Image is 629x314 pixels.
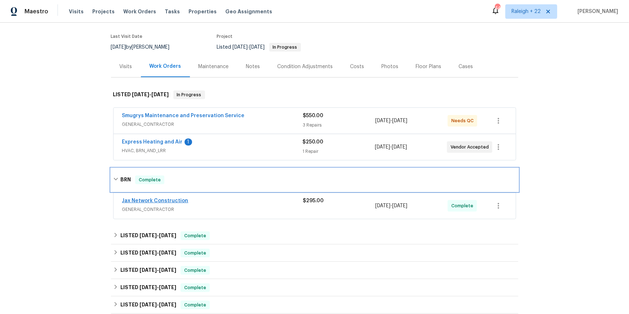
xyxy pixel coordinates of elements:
[122,198,189,203] a: Jax Network Construction
[111,83,518,106] div: LISTED [DATE]-[DATE]In Progress
[122,206,303,213] span: GENERAL_CONTRACTOR
[165,9,180,14] span: Tasks
[159,250,176,255] span: [DATE]
[139,233,157,238] span: [DATE]
[120,176,131,184] h6: BRN
[139,250,176,255] span: -
[303,121,376,129] div: 3 Repairs
[233,45,265,50] span: -
[392,203,407,208] span: [DATE]
[185,138,192,146] div: 1
[150,63,181,70] div: Work Orders
[111,43,178,52] div: by [PERSON_NAME]
[250,45,265,50] span: [DATE]
[113,90,169,99] h6: LISTED
[416,63,442,70] div: Floor Plans
[25,8,48,15] span: Maestro
[181,232,209,239] span: Complete
[152,92,169,97] span: [DATE]
[139,285,157,290] span: [DATE]
[246,63,260,70] div: Notes
[181,301,209,309] span: Complete
[139,302,157,307] span: [DATE]
[111,244,518,262] div: LISTED [DATE]-[DATE]Complete
[375,203,390,208] span: [DATE]
[123,8,156,15] span: Work Orders
[233,45,248,50] span: [DATE]
[139,250,157,255] span: [DATE]
[122,147,303,154] span: HVAC, BRN_AND_LRR
[303,140,324,145] span: $250.00
[451,117,477,124] span: Needs QC
[120,63,132,70] div: Visits
[120,283,176,292] h6: LISTED
[303,198,324,203] span: $295.00
[111,168,518,191] div: BRN Complete
[69,8,84,15] span: Visits
[159,302,176,307] span: [DATE]
[181,284,209,291] span: Complete
[92,8,115,15] span: Projects
[122,113,245,118] a: Smugrys Maintenance and Preservation Service
[217,34,233,39] span: Project
[375,145,390,150] span: [DATE]
[120,231,176,240] h6: LISTED
[136,176,164,183] span: Complete
[303,148,375,155] div: 1 Repair
[111,227,518,244] div: LISTED [DATE]-[DATE]Complete
[139,233,176,238] span: -
[139,285,176,290] span: -
[132,92,150,97] span: [DATE]
[181,249,209,257] span: Complete
[120,301,176,309] h6: LISTED
[459,63,473,70] div: Cases
[199,63,229,70] div: Maintenance
[111,45,126,50] span: [DATE]
[375,117,407,124] span: -
[189,8,217,15] span: Properties
[303,113,324,118] span: $550.00
[375,143,407,151] span: -
[225,8,272,15] span: Geo Assignments
[122,140,183,145] a: Express Heating and Air
[174,91,204,98] span: In Progress
[278,63,333,70] div: Condition Adjustments
[111,279,518,296] div: LISTED [DATE]-[DATE]Complete
[120,266,176,275] h6: LISTED
[139,267,176,273] span: -
[382,63,399,70] div: Photos
[375,202,407,209] span: -
[159,267,176,273] span: [DATE]
[495,4,500,12] div: 441
[111,262,518,279] div: LISTED [DATE]-[DATE]Complete
[270,45,300,49] span: In Progress
[111,34,143,39] span: Last Visit Date
[451,143,492,151] span: Vendor Accepted
[181,267,209,274] span: Complete
[217,45,301,50] span: Listed
[350,63,364,70] div: Costs
[451,202,476,209] span: Complete
[120,249,176,257] h6: LISTED
[132,92,169,97] span: -
[375,118,390,123] span: [DATE]
[139,302,176,307] span: -
[111,296,518,314] div: LISTED [DATE]-[DATE]Complete
[511,8,541,15] span: Raleigh + 22
[122,121,303,128] span: GENERAL_CONTRACTOR
[392,118,407,123] span: [DATE]
[159,233,176,238] span: [DATE]
[159,285,176,290] span: [DATE]
[392,145,407,150] span: [DATE]
[139,267,157,273] span: [DATE]
[575,8,618,15] span: [PERSON_NAME]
